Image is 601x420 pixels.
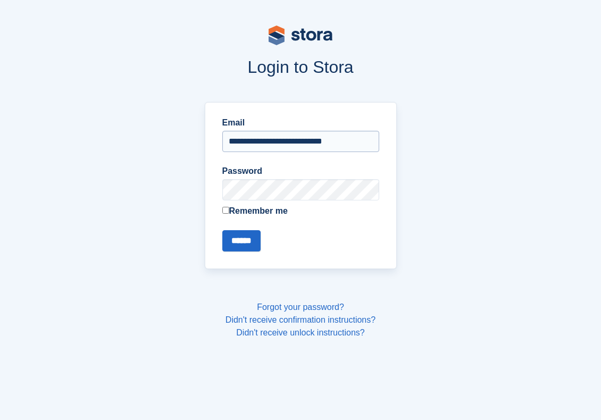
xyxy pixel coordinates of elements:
[257,303,344,312] a: Forgot your password?
[226,315,375,324] a: Didn't receive confirmation instructions?
[222,165,379,178] label: Password
[222,116,379,129] label: Email
[269,26,332,45] img: stora-logo-53a41332b3708ae10de48c4981b4e9114cc0af31d8433b30ea865607fb682f29.svg
[61,57,540,77] h1: Login to Stora
[222,207,229,214] input: Remember me
[222,205,379,217] label: Remember me
[236,328,364,337] a: Didn't receive unlock instructions?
